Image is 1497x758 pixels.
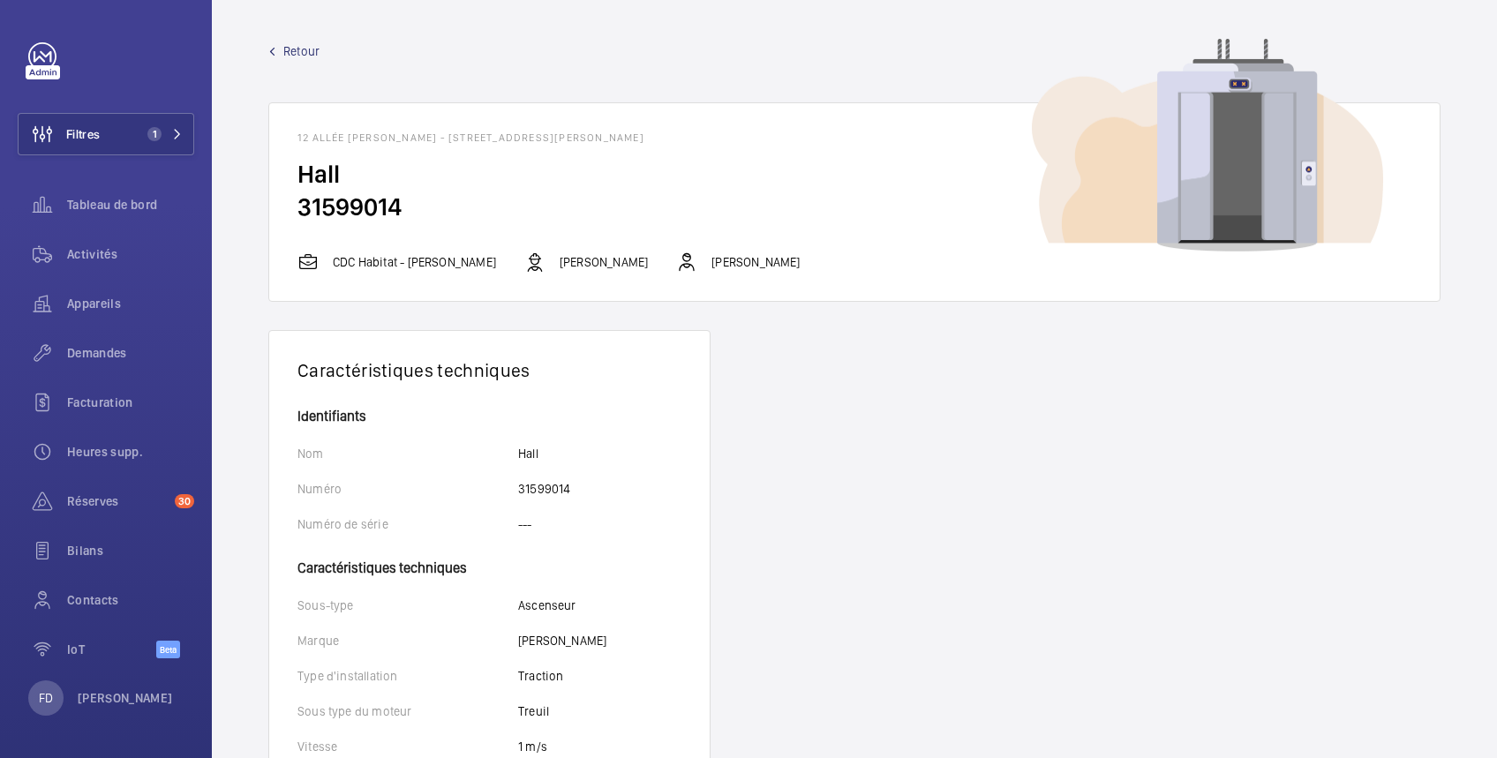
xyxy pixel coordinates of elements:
span: Activités [67,245,194,263]
p: FD [39,689,53,707]
h2: 31599014 [297,191,1411,223]
p: 1 m/s [518,738,547,755]
span: Contacts [67,591,194,609]
p: Numéro de série [297,515,518,533]
p: [PERSON_NAME] [78,689,173,707]
button: Filtres1 [18,113,194,155]
span: Appareils [67,295,194,312]
span: Réserves [67,492,168,510]
span: IoT [67,641,156,658]
span: 1 [147,127,162,141]
span: Filtres [66,125,100,143]
span: Heures supp. [67,443,194,461]
p: Hall [518,445,538,462]
p: Traction [518,667,563,685]
span: Demandes [67,344,194,362]
img: device image [1032,39,1383,252]
span: 30 [175,494,194,508]
p: Marque [297,632,518,649]
p: 31599014 [518,480,570,498]
span: Tableau de bord [67,196,194,214]
h2: Hall [297,158,1411,191]
span: Bilans [67,542,194,559]
h4: Identifiants [297,409,681,424]
p: [PERSON_NAME] [711,253,800,271]
p: CDC Habitat - [PERSON_NAME] [333,253,496,271]
h1: 12 allée [PERSON_NAME] - [STREET_ADDRESS][PERSON_NAME] [297,131,1411,144]
h4: Caractéristiques techniques [297,551,681,575]
span: Retour [283,42,320,60]
span: Facturation [67,394,194,411]
p: --- [518,515,532,533]
p: Numéro [297,480,518,498]
p: Vitesse [297,738,518,755]
p: Sous-type [297,597,518,614]
p: Nom [297,445,518,462]
p: Ascenseur [518,597,576,614]
p: Type d'installation [297,667,518,685]
p: [PERSON_NAME] [560,253,648,271]
p: [PERSON_NAME] [518,632,606,649]
h1: Caractéristiques techniques [297,359,681,381]
p: Sous type du moteur [297,702,518,720]
span: Beta [156,641,180,658]
p: Treuil [518,702,549,720]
